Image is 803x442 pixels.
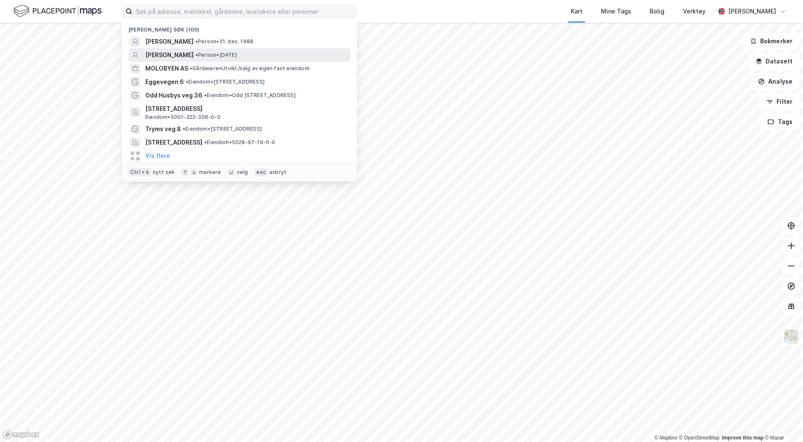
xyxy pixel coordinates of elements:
[190,65,310,72] span: Gårdeiere • Utvikl./salg av egen fast eiendom
[153,169,175,176] div: nytt søk
[145,151,170,161] button: Vis flere
[204,139,276,146] span: Eiendom • 5028-97-19-0-0
[237,169,248,176] div: velg
[204,92,207,98] span: •
[122,20,357,35] div: [PERSON_NAME] søk (100)
[190,65,192,71] span: •
[145,137,202,147] span: [STREET_ADDRESS]
[650,6,664,16] div: Bolig
[145,104,347,114] span: [STREET_ADDRESS]
[761,402,803,442] div: Kontrollprogram for chat
[3,430,39,439] a: Mapbox homepage
[195,52,237,58] span: Person • [DATE]
[145,124,181,134] span: Tryms veg 8
[679,435,720,441] a: OpenStreetMap
[145,50,194,60] span: [PERSON_NAME]
[255,168,268,176] div: esc
[761,113,800,130] button: Tags
[759,93,800,110] button: Filter
[186,79,265,85] span: Eiendom • [STREET_ADDRESS]
[748,53,800,70] button: Datasett
[783,329,799,345] img: Z
[145,114,220,121] span: Eiendom • 5001-322-306-0-0
[195,52,198,58] span: •
[145,77,184,87] span: Eggevegen 6
[195,38,253,45] span: Person • 31. des. 1988
[722,435,764,441] a: Improve this map
[183,126,262,132] span: Eiendom • [STREET_ADDRESS]
[195,38,198,45] span: •
[186,79,188,85] span: •
[145,37,194,47] span: [PERSON_NAME]
[13,4,102,18] img: logo.f888ab2527a4732fd821a326f86c7f29.svg
[751,73,800,90] button: Analyse
[601,6,631,16] div: Mine Tags
[571,6,583,16] div: Kart
[743,33,800,50] button: Bokmerker
[129,168,151,176] div: Ctrl + k
[204,92,296,99] span: Eiendom • Odd [STREET_ADDRESS]
[683,6,706,16] div: Verktøy
[654,435,677,441] a: Mapbox
[761,402,803,442] iframe: Chat Widget
[204,139,207,145] span: •
[145,90,202,100] span: Odd Husbys veg 36
[132,5,357,18] input: Søk på adresse, matrikkel, gårdeiere, leietakere eller personer
[183,126,185,132] span: •
[728,6,776,16] div: [PERSON_NAME]
[269,169,286,176] div: avbryt
[145,63,188,74] span: MOLOBYEN AS
[199,169,221,176] div: markere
